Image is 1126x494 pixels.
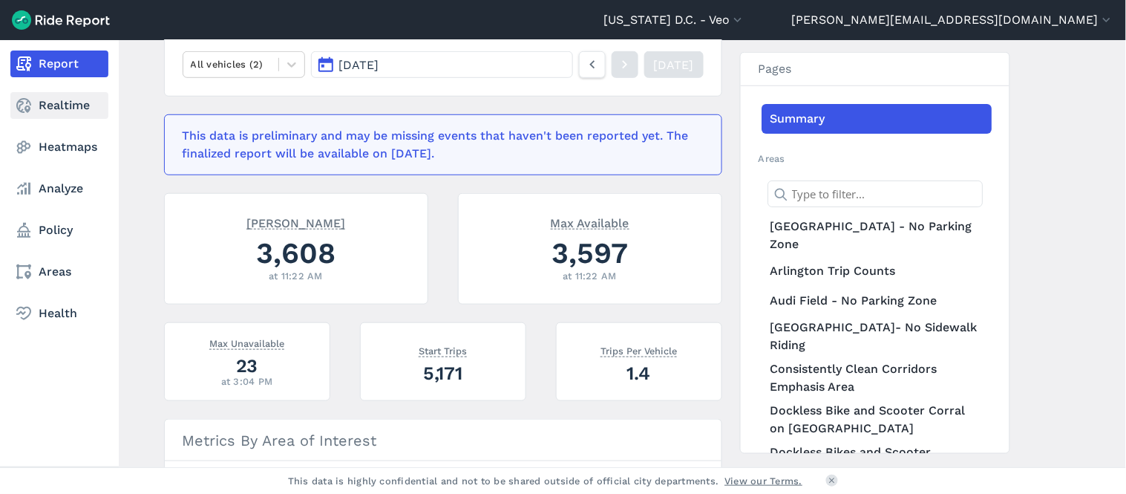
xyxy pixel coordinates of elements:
a: Consistently Clean Corridors Emphasis Area [762,357,992,399]
span: Trips Per Vehicle [600,342,677,357]
h3: Pages [741,53,1009,86]
div: 3,608 [183,233,410,273]
h2: Areas [759,152,992,166]
span: Start Trips [419,342,467,357]
a: [DATE] [644,51,704,78]
a: Realtime [10,92,108,119]
a: View our Terms. [725,474,803,488]
a: [GEOGRAPHIC_DATA] - No Parking Zone [762,215,992,256]
button: [DATE] [311,51,572,78]
input: Type to filter... [767,181,983,207]
span: Max Unavailable [209,335,284,350]
a: Heatmaps [10,134,108,160]
button: [US_STATE] D.C. - Veo [603,11,745,29]
a: Summary [762,104,992,134]
a: Audi Field - No Parking Zone [762,286,992,316]
h3: Metrics By Area of Interest [165,420,721,461]
div: 5,171 [379,360,508,386]
a: Report [10,51,108,77]
a: Arlington Trip Counts [762,256,992,286]
span: [DATE] [338,58,379,72]
div: at 11:22 AM [477,269,704,283]
div: This data is preliminary and may be missing events that haven't been reported yet. The finalized ... [183,127,695,163]
div: 1.4 [575,360,704,386]
a: Health [10,300,108,327]
span: Max Available [551,215,629,230]
div: 23 [183,353,312,379]
div: at 3:04 PM [183,374,312,389]
button: [PERSON_NAME][EMAIL_ADDRESS][DOMAIN_NAME] [792,11,1114,29]
span: [PERSON_NAME] [246,215,345,230]
div: 3,597 [477,233,704,273]
a: Dockless Bike and Scooter Corral on [GEOGRAPHIC_DATA] [762,399,992,441]
img: Ride Report [12,10,110,30]
a: [GEOGRAPHIC_DATA]- No Sidewalk Riding [762,316,992,357]
a: Dockless Bikes and Scooter Georgetown Geofence Restrictions [762,441,992,482]
a: Analyze [10,175,108,202]
div: at 11:22 AM [183,269,410,283]
a: Policy [10,217,108,244]
a: Areas [10,259,108,285]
